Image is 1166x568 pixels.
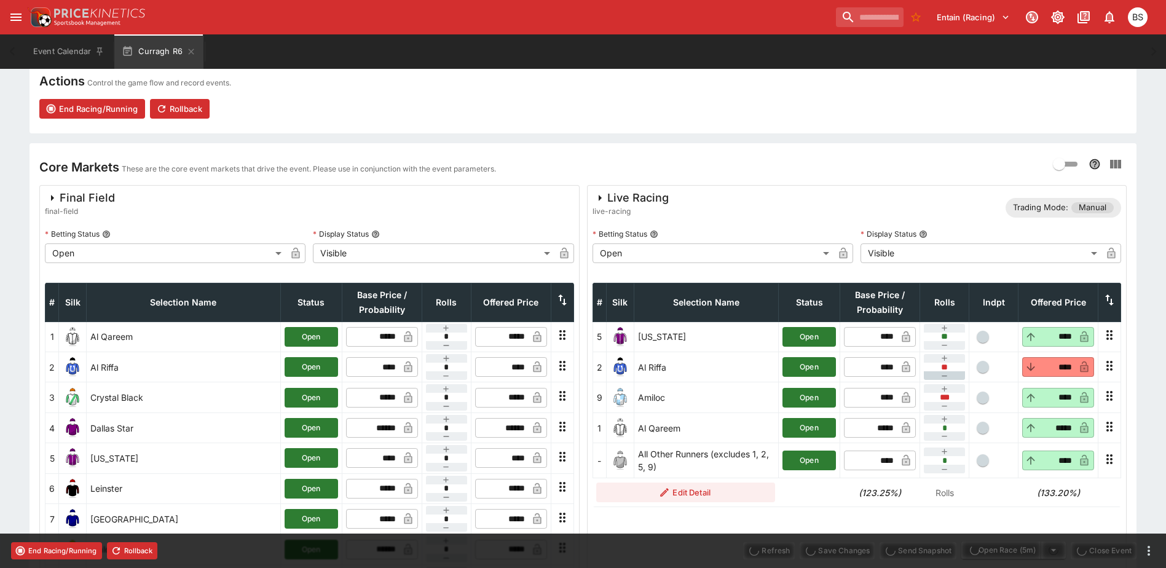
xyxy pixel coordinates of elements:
[593,321,606,352] td: 5
[1013,202,1068,214] p: Trading Mode:
[929,7,1017,27] button: Select Tenant
[782,357,836,377] button: Open
[961,542,1066,559] div: split button
[924,486,966,499] p: Rolls
[840,283,920,321] th: Base Price / Probability
[342,283,422,321] th: Base Price / Probability
[87,77,231,89] p: Control the game flow and record events.
[782,418,836,438] button: Open
[54,20,120,26] img: Sportsbook Management
[634,412,779,443] td: Al Qareem
[63,479,82,499] img: runner 6
[593,443,606,478] td: -
[606,283,634,321] th: Silk
[610,418,630,438] img: runner 1
[87,504,281,534] td: [GEOGRAPHIC_DATA]
[650,230,658,239] button: Betting Status
[87,321,281,352] td: Al Qareem
[593,352,606,382] td: 2
[593,382,606,412] td: 9
[634,352,779,382] td: Al Riffa
[782,451,836,470] button: Open
[63,448,82,468] img: runner 5
[45,412,59,443] td: 4
[1022,486,1095,499] h6: (133.20%)
[45,191,115,205] div: Final Field
[1073,6,1095,28] button: Documentation
[1018,283,1098,321] th: Offered Price
[39,73,85,89] h4: Actions
[844,486,916,499] h6: (123.25%)
[422,283,471,321] th: Rolls
[285,448,338,468] button: Open
[634,283,779,321] th: Selection Name
[45,205,115,218] span: final-field
[1071,202,1114,214] span: Manual
[63,509,82,529] img: runner 7
[45,243,286,263] div: Open
[634,443,779,478] td: All Other Runners (excludes 1, 2, 5, 9)
[45,283,59,321] th: #
[102,230,111,239] button: Betting Status
[634,321,779,352] td: [US_STATE]
[1021,6,1043,28] button: Connected to PK
[313,243,554,263] div: Visible
[122,163,496,175] p: These are the core event markets that drive the event. Please use in conjunction with the event p...
[593,229,647,239] p: Betting Status
[45,473,59,503] td: 6
[1124,4,1151,31] button: Brendan Scoble
[1128,7,1148,27] div: Brendan Scoble
[593,191,669,205] div: Live Racing
[45,321,59,352] td: 1
[45,352,59,382] td: 2
[593,205,669,218] span: live-racing
[861,229,916,239] p: Display Status
[782,388,836,408] button: Open
[59,283,87,321] th: Silk
[634,382,779,412] td: Amiloc
[63,357,82,377] img: runner 2
[1141,543,1156,558] button: more
[285,418,338,438] button: Open
[593,243,833,263] div: Open
[27,5,52,30] img: PriceKinetics Logo
[39,159,119,175] h4: Core Markets
[87,283,281,321] th: Selection Name
[87,352,281,382] td: Al Riffa
[107,542,157,559] button: Rollback
[1047,6,1069,28] button: Toggle light/dark mode
[836,7,904,27] input: search
[45,382,59,412] td: 3
[280,283,342,321] th: Status
[45,504,59,534] td: 7
[906,7,926,27] button: No Bookmarks
[593,412,606,443] td: 1
[11,542,102,559] button: End Racing/Running
[371,230,380,239] button: Display Status
[114,34,203,69] button: Curragh R6
[150,99,210,119] button: Rollback
[610,357,630,377] img: runner 2
[45,443,59,473] td: 5
[87,473,281,503] td: Leinster
[610,388,630,408] img: runner 9
[313,229,369,239] p: Display Status
[285,327,338,347] button: Open
[5,6,27,28] button: open drawer
[285,388,338,408] button: Open
[54,9,145,18] img: PriceKinetics
[610,327,630,347] img: runner 5
[610,451,630,470] img: blank-silk.png
[1098,6,1121,28] button: Notifications
[782,327,836,347] button: Open
[45,229,100,239] p: Betting Status
[969,283,1018,321] th: Independent
[919,230,928,239] button: Display Status
[779,283,840,321] th: Status
[63,327,82,347] img: runner 1
[596,483,775,502] button: Edit Detail
[26,34,112,69] button: Event Calendar
[285,357,338,377] button: Open
[87,382,281,412] td: Crystal Black
[593,283,606,321] th: #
